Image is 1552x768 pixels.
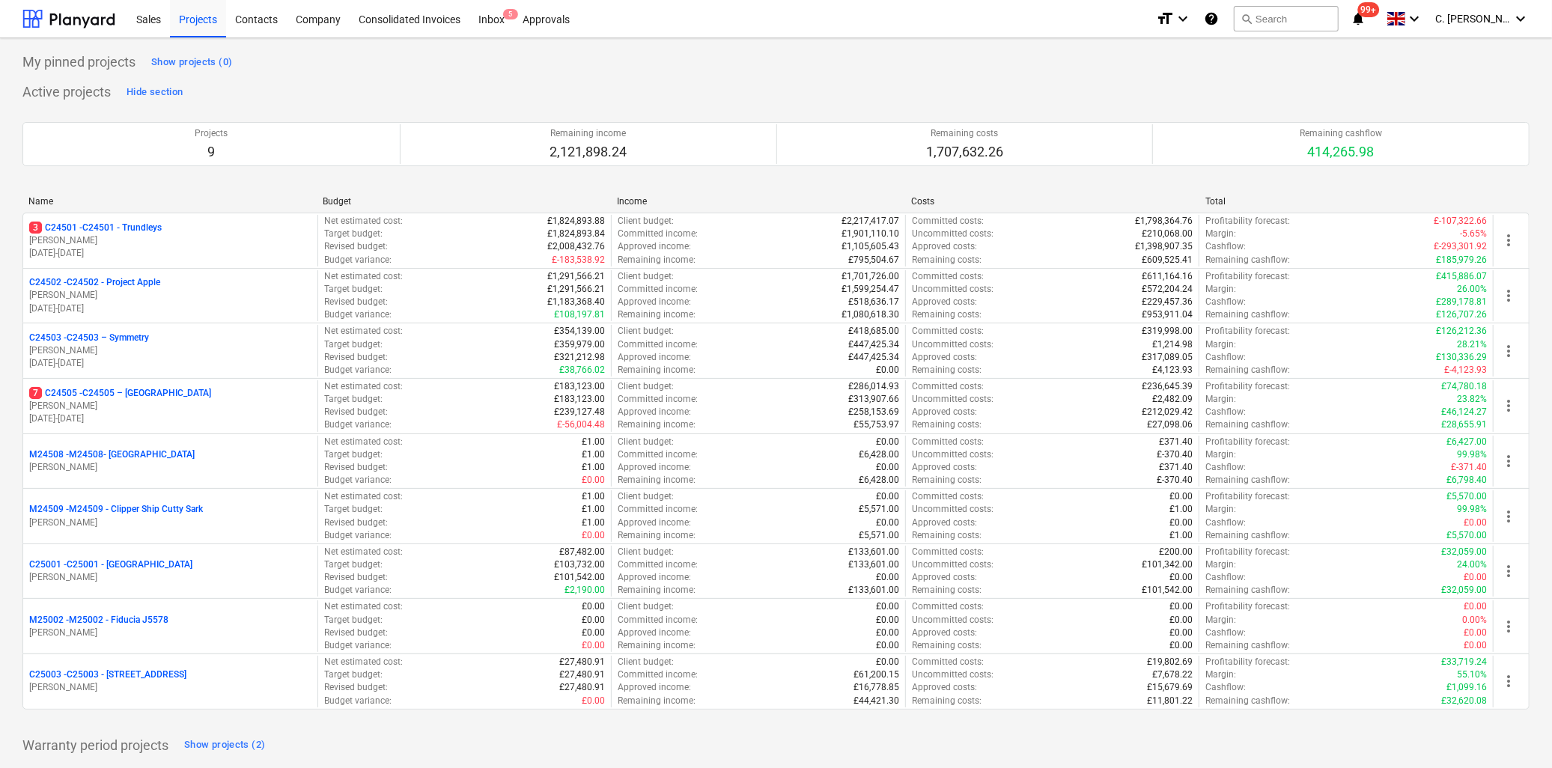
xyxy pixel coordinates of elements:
p: Committed income : [618,228,698,240]
p: [DATE] - [DATE] [29,302,311,315]
p: C24505 - C24505 – [GEOGRAPHIC_DATA] [29,387,211,400]
button: Show projects (0) [147,50,236,74]
p: £1.00 [582,436,605,448]
p: Profitability forecast : [1205,270,1290,283]
p: £32,059.00 [1441,546,1487,558]
p: £1,398,907.35 [1135,240,1193,253]
p: 1,707,632.26 [926,143,1003,161]
p: £183,123.00 [554,393,605,406]
p: £46,124.27 [1441,406,1487,418]
div: M24509 -M24509 - Clipper Ship Cutty Sark[PERSON_NAME] [29,503,311,528]
p: [PERSON_NAME] [29,516,311,529]
p: Profitability forecast : [1205,325,1290,338]
span: more_vert [1500,231,1518,249]
p: [PERSON_NAME] [29,344,311,357]
p: C25003 - C25003 - [STREET_ADDRESS] [29,668,186,681]
p: £609,525.41 [1142,254,1193,266]
p: £359,979.00 [554,338,605,351]
span: 3 [29,222,42,234]
p: £101,542.00 [554,571,605,584]
div: Budget [323,196,605,207]
p: £133,601.00 [848,546,899,558]
p: Approved income : [618,296,691,308]
p: Client budget : [618,436,674,448]
p: M24508 - M24508- [GEOGRAPHIC_DATA] [29,448,195,461]
p: Margin : [1205,228,1236,240]
p: £5,571.00 [859,529,899,542]
p: Remaining cashflow : [1205,529,1290,542]
p: £0.00 [876,571,899,584]
p: C24501 - C24501 - Trundleys [29,222,162,234]
p: Remaining costs : [912,254,982,266]
p: £1,901,110.10 [842,228,899,240]
p: £371.40 [1159,436,1193,448]
p: £103,732.00 [554,558,605,571]
div: C24502 -C24502 - Project Apple[PERSON_NAME][DATE]-[DATE] [29,276,311,314]
p: £133,601.00 [848,558,899,571]
p: Profitability forecast : [1205,215,1290,228]
p: Projects [195,127,228,140]
i: keyboard_arrow_down [1405,10,1423,28]
p: Committed costs : [912,270,984,283]
p: Revised budget : [324,571,388,584]
p: £313,907.66 [848,393,899,406]
p: £1.00 [582,516,605,529]
p: Margin : [1205,283,1236,296]
p: £126,212.36 [1436,325,1487,338]
p: Profitability forecast : [1205,436,1290,448]
p: Remaining cashflow [1300,127,1382,140]
p: My pinned projects [22,53,136,71]
p: Committed costs : [912,546,984,558]
p: £130,336.29 [1436,351,1487,364]
p: £5,570.00 [1446,490,1487,503]
p: £319,998.00 [1142,325,1193,338]
p: [PERSON_NAME] [29,461,311,474]
p: £447,425.34 [848,351,899,364]
div: Name [28,196,311,207]
p: Approved income : [618,461,691,474]
div: Show projects (2) [184,737,265,754]
span: more_vert [1500,508,1518,525]
p: £447,425.34 [848,338,899,351]
p: £1,080,618.30 [842,308,899,321]
p: Budget variance : [324,308,392,321]
p: £1.00 [582,490,605,503]
p: £38,766.02 [559,364,605,377]
button: Show projects (2) [180,734,269,758]
p: £185,979.26 [1436,254,1487,266]
p: Uncommitted costs : [912,393,993,406]
span: more_vert [1500,397,1518,415]
p: Profitability forecast : [1205,546,1290,558]
p: 99.98% [1457,448,1487,461]
p: Net estimated cost : [324,325,403,338]
p: £28,655.91 [1441,418,1487,431]
p: Uncommitted costs : [912,558,993,571]
p: £239,127.48 [554,406,605,418]
p: £2,482.09 [1152,393,1193,406]
p: Revised budget : [324,516,388,529]
div: C25001 -C25001 - [GEOGRAPHIC_DATA][PERSON_NAME] [29,558,311,584]
p: Committed costs : [912,325,984,338]
p: Remaining cashflow : [1205,308,1290,321]
p: Margin : [1205,503,1236,516]
p: £0.00 [1169,490,1193,503]
p: £1,291,566.21 [547,283,605,296]
p: Approved costs : [912,351,977,364]
p: Cashflow : [1205,240,1246,253]
p: M24509 - M24509 - Clipper Ship Cutty Sark [29,503,203,516]
p: -5.65% [1460,228,1487,240]
p: Committed income : [618,338,698,351]
p: £1,824,893.88 [547,215,605,228]
span: 99+ [1358,2,1380,17]
p: £-107,322.66 [1434,215,1487,228]
p: Budget variance : [324,474,392,487]
p: Budget variance : [324,584,392,597]
p: £6,427.00 [1446,436,1487,448]
p: £236,645.39 [1142,380,1193,393]
p: £-4,123.93 [1444,364,1487,377]
p: Net estimated cost : [324,215,403,228]
p: £-56,004.48 [557,418,605,431]
p: £87,482.00 [559,546,605,558]
p: Approved income : [618,240,691,253]
p: £0.00 [582,474,605,487]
